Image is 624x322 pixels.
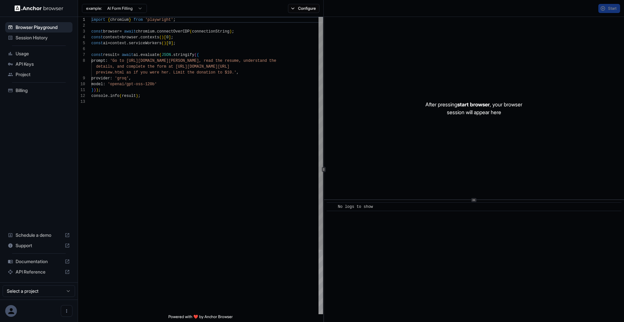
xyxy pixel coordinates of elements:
span: [ [164,35,166,40]
span: [ [166,41,168,46]
span: ( [159,53,162,57]
span: 'groq' [115,76,129,81]
span: 0 [169,41,171,46]
button: Open menu [61,305,72,317]
span: ( [162,41,164,46]
span: = [119,35,122,40]
span: const [91,35,103,40]
div: 9 [78,75,85,81]
span: ( [159,35,162,40]
span: const [91,53,103,57]
span: example: [86,6,102,11]
div: 13 [78,99,85,105]
span: { [108,18,110,22]
span: n to $10.' [213,70,236,75]
span: ; [173,41,175,46]
span: model [91,82,103,87]
span: No logs to show [338,205,373,209]
span: ; [173,18,175,22]
span: provider [91,76,110,81]
span: ; [232,29,234,34]
span: ad the resume, understand the [208,59,276,63]
img: Anchor Logo [15,5,63,11]
span: prompt [91,59,105,63]
span: ] [169,35,171,40]
div: 2 [78,23,85,29]
span: const [91,41,103,46]
div: 6 [78,46,85,52]
div: 10 [78,81,85,87]
span: 'Go to [URL][DOMAIN_NAME][PERSON_NAME], re [110,59,208,63]
span: context [103,35,119,40]
span: ) [94,88,96,92]
span: start browser [457,101,490,108]
span: ] [171,41,173,46]
span: : [110,76,112,81]
span: connectOverCDP [157,29,190,34]
span: ; [98,88,101,92]
div: API Keys [5,59,72,69]
div: 1 [78,17,85,23]
span: details, and complete the form at [URL] [96,64,187,69]
span: API Keys [16,61,70,67]
span: contexts [140,35,159,40]
div: 12 [78,93,85,99]
span: from [134,18,143,22]
span: ( [190,29,192,34]
span: chromium [136,29,155,34]
span: ( [194,53,197,57]
span: context [110,41,126,46]
span: preview.html as if you were her. Limit the donatio [96,70,213,75]
span: , [129,76,131,81]
div: Documentation [5,256,72,267]
div: Usage [5,48,72,59]
div: 8 [78,58,85,64]
span: } [129,18,131,22]
span: chromium [110,18,129,22]
span: await [124,29,136,34]
span: API Reference [16,269,62,275]
span: ) [229,29,232,34]
span: result [103,53,117,57]
span: . [108,94,110,98]
div: 5 [78,40,85,46]
span: ( [119,94,122,98]
span: ) [162,35,164,40]
span: ai [103,41,108,46]
div: API Reference [5,267,72,277]
span: . [171,53,173,57]
span: . [138,35,140,40]
span: ; [138,94,140,98]
p: After pressing , your browser session will appear here [425,101,522,116]
span: ai [134,53,138,57]
span: Usage [16,50,70,57]
span: = [119,29,122,34]
div: Schedule a demo [5,230,72,240]
span: } [91,88,94,92]
span: Browser Playground [16,24,70,31]
span: await [122,53,134,57]
div: 7 [78,52,85,58]
span: connectionString [192,29,229,34]
span: Powered with ❤️ by Anchor Browser [168,314,233,322]
span: Billing [16,87,70,94]
span: : [103,82,105,87]
div: Browser Playground [5,22,72,33]
span: . [138,53,140,57]
span: Project [16,71,70,78]
span: info [110,94,120,98]
span: [DOMAIN_NAME][URL] [187,64,229,69]
span: Documentation [16,258,62,265]
span: const [91,29,103,34]
span: stringify [173,53,194,57]
div: 4 [78,34,85,40]
div: Session History [5,33,72,43]
div: Billing [5,85,72,96]
span: Support [16,242,62,249]
span: browser [103,29,119,34]
span: . [126,41,129,46]
span: = [108,41,110,46]
div: 3 [78,29,85,34]
div: 11 [78,87,85,93]
span: result [122,94,136,98]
